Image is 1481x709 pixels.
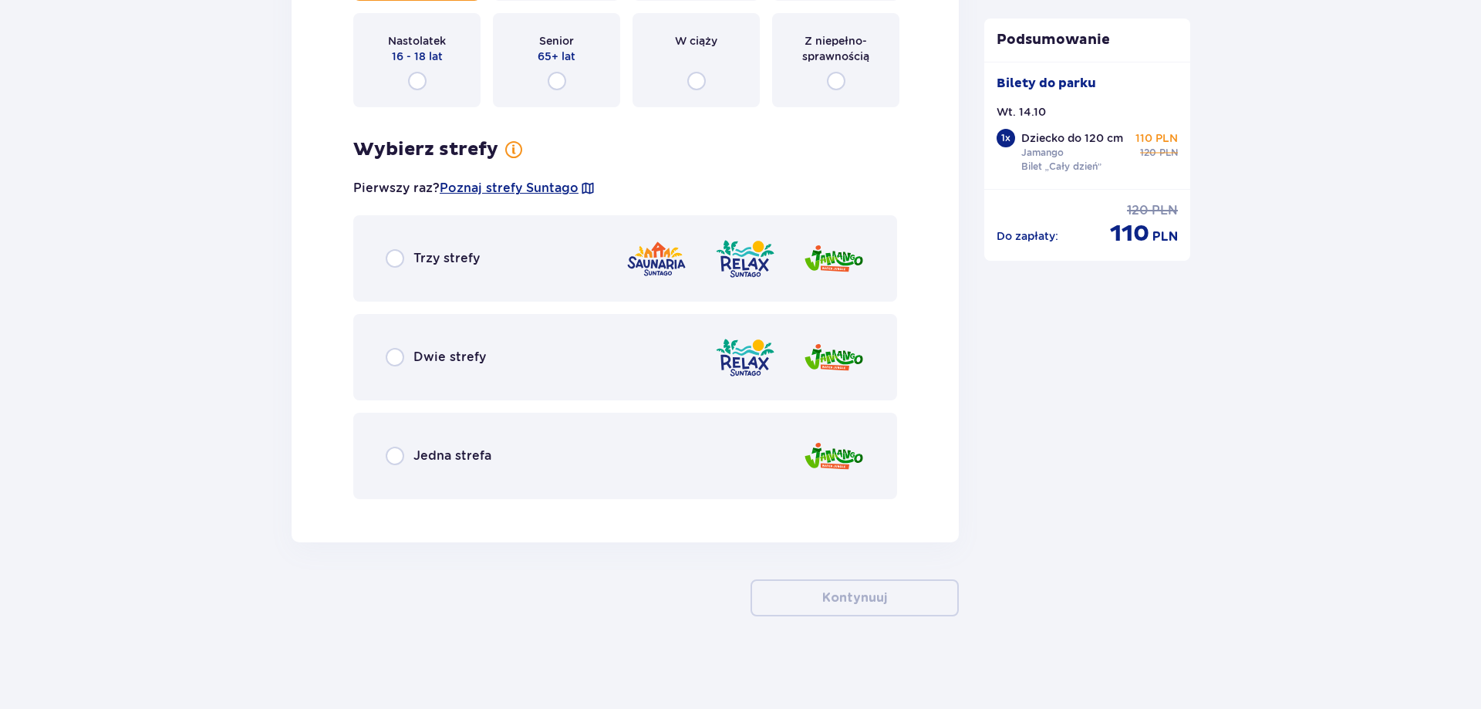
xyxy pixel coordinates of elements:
p: Do zapłaty : [997,228,1058,244]
p: Pierwszy raz? [353,180,595,197]
span: PLN [1152,228,1178,245]
span: Trzy strefy [413,250,480,267]
p: Jamango [1021,146,1064,160]
span: Nastolatek [388,33,446,49]
img: Jamango [803,336,865,380]
span: PLN [1159,146,1178,160]
img: Relax [714,237,776,281]
img: Saunaria [626,237,687,281]
img: Jamango [803,434,865,478]
button: Kontynuuj [751,579,959,616]
p: Podsumowanie [984,31,1191,49]
p: Bilet „Cały dzień” [1021,160,1102,174]
span: Senior [539,33,574,49]
span: Z niepełno­sprawnością [786,33,886,64]
span: W ciąży [675,33,717,49]
span: 65+ lat [538,49,575,64]
span: 16 - 18 lat [392,49,443,64]
p: Bilety do parku [997,75,1096,92]
h3: Wybierz strefy [353,138,498,161]
span: Jedna strefa [413,447,491,464]
p: Wt. 14.10 [997,104,1046,120]
p: 110 PLN [1135,130,1178,146]
span: 120 [1140,146,1156,160]
span: 120 [1127,202,1149,219]
a: Poznaj strefy Suntago [440,180,579,197]
img: Jamango [803,237,865,281]
p: Dziecko do 120 cm [1021,130,1123,146]
img: Relax [714,336,776,380]
span: Dwie strefy [413,349,486,366]
p: Kontynuuj [822,589,887,606]
span: PLN [1152,202,1178,219]
span: 110 [1110,219,1149,248]
div: 1 x [997,129,1015,147]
